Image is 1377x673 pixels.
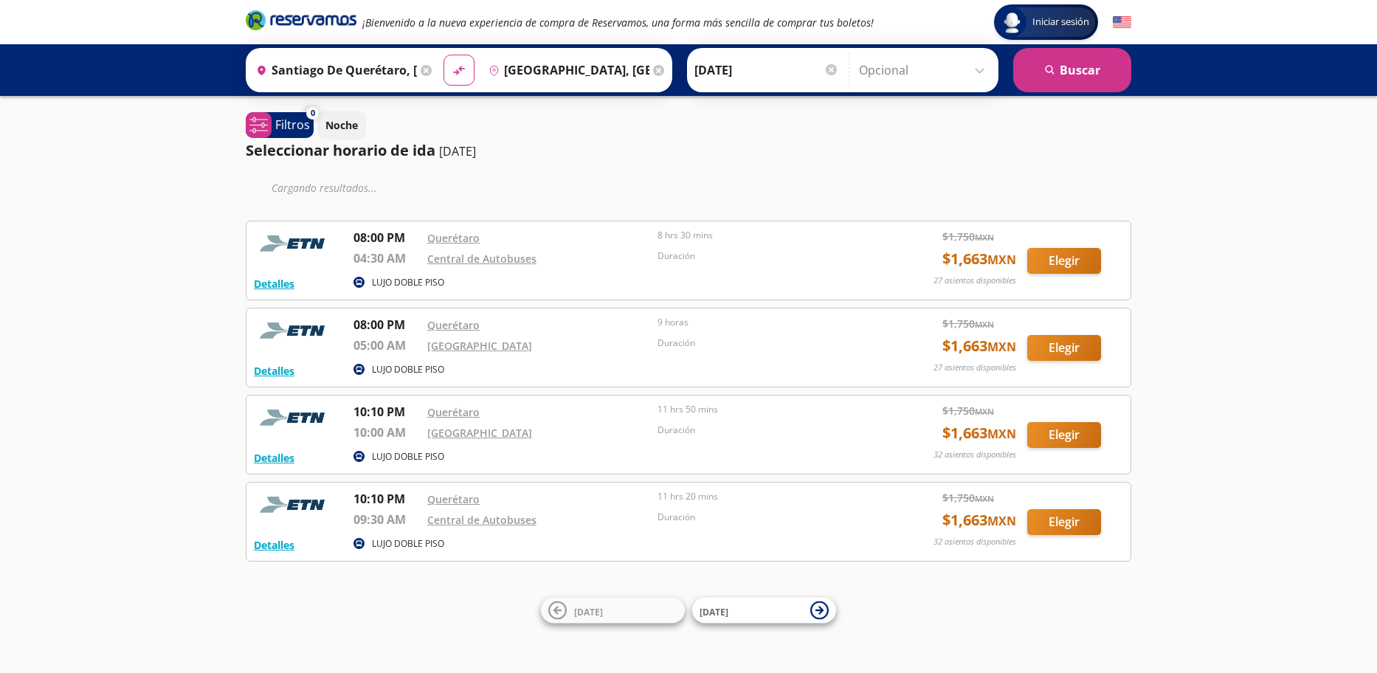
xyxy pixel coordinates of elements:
button: Detalles [254,450,294,466]
button: Noche [317,111,366,139]
img: RESERVAMOS [254,403,335,432]
button: Elegir [1027,509,1101,535]
input: Buscar Destino [483,52,649,89]
span: $ 1,750 [942,403,994,418]
p: 11 hrs 20 mins [658,490,880,503]
span: $ 1,750 [942,490,994,505]
p: 08:00 PM [353,229,420,246]
p: Duración [658,336,880,350]
span: $ 1,663 [942,248,1016,270]
button: Buscar [1013,48,1131,92]
p: Duración [658,511,880,524]
p: [DATE] [439,142,476,160]
a: Querétaro [427,405,480,419]
a: Central de Autobuses [427,513,536,527]
p: 27 asientos disponibles [933,275,1016,287]
small: MXN [987,513,1016,529]
small: MXN [975,493,994,504]
a: Querétaro [427,492,480,506]
em: Cargando resultados ... [272,181,377,195]
span: 0 [311,107,315,120]
small: MXN [975,319,994,330]
i: Brand Logo [246,9,356,31]
a: Central de Autobuses [427,252,536,266]
p: 10:00 AM [353,424,420,441]
small: MXN [987,426,1016,442]
span: [DATE] [700,605,728,618]
span: $ 1,663 [942,335,1016,357]
button: Detalles [254,363,294,379]
button: 0Filtros [246,112,314,138]
p: 05:00 AM [353,336,420,354]
p: Seleccionar horario de ida [246,139,435,162]
small: MXN [975,232,994,243]
img: RESERVAMOS [254,490,335,520]
p: LUJO DOBLE PISO [372,276,444,289]
button: English [1113,13,1131,32]
img: RESERVAMOS [254,316,335,345]
button: Elegir [1027,422,1101,448]
button: Detalles [254,276,294,291]
p: LUJO DOBLE PISO [372,537,444,551]
p: 09:30 AM [353,511,420,528]
a: Brand Logo [246,9,356,35]
img: RESERVAMOS [254,229,335,258]
button: Elegir [1027,335,1101,361]
small: MXN [975,406,994,417]
p: 32 asientos disponibles [933,449,1016,461]
button: Detalles [254,537,294,553]
span: $ 1,663 [942,509,1016,531]
a: Querétaro [427,231,480,245]
small: MXN [987,252,1016,268]
p: 10:10 PM [353,403,420,421]
input: Elegir Fecha [694,52,839,89]
a: [GEOGRAPHIC_DATA] [427,426,532,440]
p: Noche [325,117,358,133]
small: MXN [987,339,1016,355]
span: Iniciar sesión [1026,15,1095,30]
button: [DATE] [541,598,685,624]
p: 9 horas [658,316,880,329]
a: Querétaro [427,318,480,332]
input: Buscar Origen [250,52,417,89]
p: LUJO DOBLE PISO [372,450,444,463]
p: Duración [658,424,880,437]
button: Elegir [1027,248,1101,274]
em: ¡Bienvenido a la nueva experiencia de compra de Reservamos, una forma más sencilla de comprar tus... [362,15,874,30]
p: 08:00 PM [353,316,420,334]
p: Duración [658,249,880,263]
span: $ 1,750 [942,316,994,331]
span: $ 1,750 [942,229,994,244]
p: 27 asientos disponibles [933,362,1016,374]
p: 11 hrs 50 mins [658,403,880,416]
input: Opcional [859,52,991,89]
p: 04:30 AM [353,249,420,267]
p: 10:10 PM [353,490,420,508]
button: [DATE] [692,598,836,624]
a: [GEOGRAPHIC_DATA] [427,339,532,353]
p: Filtros [275,116,310,134]
span: $ 1,663 [942,422,1016,444]
span: [DATE] [574,605,603,618]
p: 32 asientos disponibles [933,536,1016,548]
p: LUJO DOBLE PISO [372,363,444,376]
p: 8 hrs 30 mins [658,229,880,242]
